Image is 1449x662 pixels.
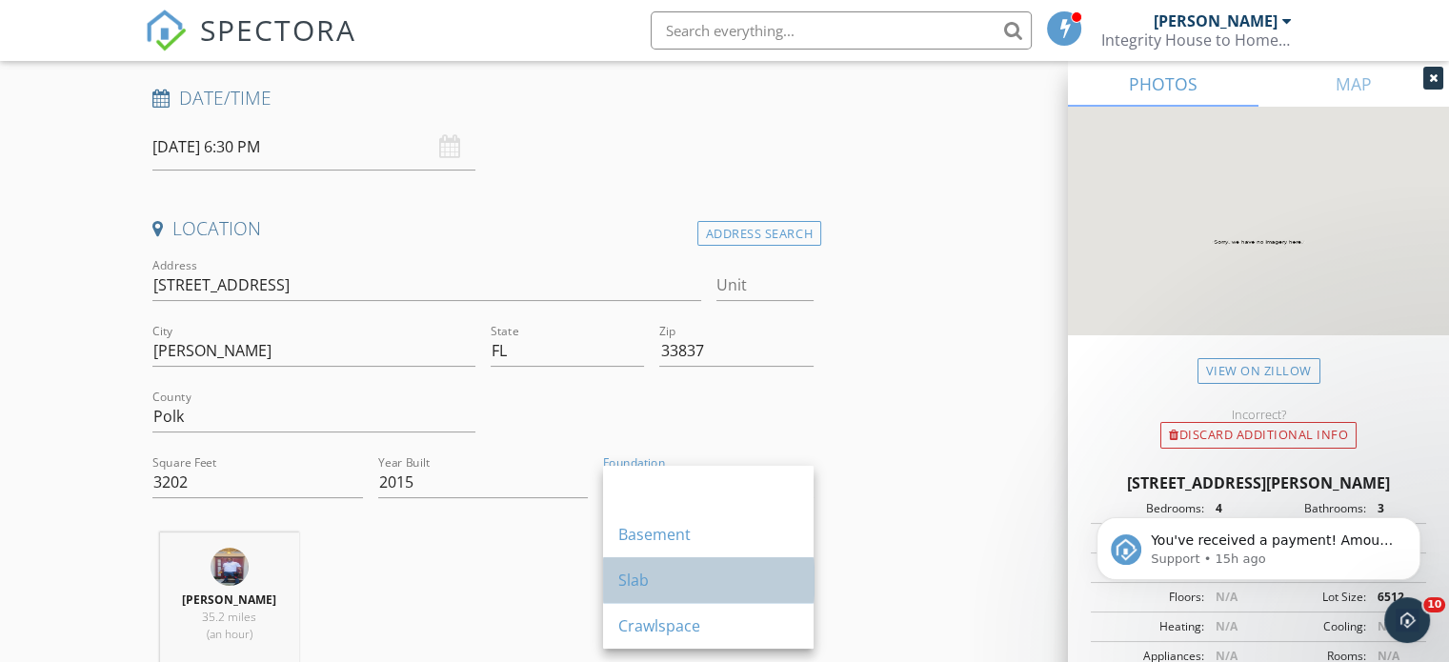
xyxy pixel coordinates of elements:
div: Discard Additional info [1160,422,1357,449]
a: View on Zillow [1197,358,1320,384]
div: Slab [618,569,798,592]
a: MAP [1258,61,1449,107]
span: N/A [1378,618,1399,634]
div: Cooling: [1258,618,1366,635]
span: N/A [1216,618,1238,634]
span: SPECTORA [200,10,356,50]
span: 10 [1423,597,1445,612]
iframe: Intercom notifications message [1068,477,1449,611]
div: Crawlspace [618,614,798,637]
div: Address Search [697,221,821,247]
img: screenshot_20220224224613_photos.jpg [211,548,249,586]
p: Message from Support, sent 15h ago [83,73,329,90]
span: (an hour) [207,626,252,642]
h4: Location [152,216,814,241]
a: PHOTOS [1068,61,1258,107]
strong: [PERSON_NAME] [182,592,276,608]
div: Heating: [1097,618,1204,635]
h4: Date/Time [152,86,814,110]
iframe: Intercom live chat [1384,597,1430,643]
img: streetview [1068,107,1449,381]
div: Basement [618,523,798,546]
div: [STREET_ADDRESS][PERSON_NAME] [1091,471,1426,494]
div: Integrity House to Home Inspections LLC [1101,30,1292,50]
span: You've received a payment! Amount $80.00 Fee $2.50 Net $77.50 Transaction # pi_3SC9AEK7snlDGpRF1m... [83,55,328,279]
div: [PERSON_NAME] [1154,11,1278,30]
input: Select date [152,124,475,171]
img: The Best Home Inspection Software - Spectora [145,10,187,51]
span: 35.2 miles [202,609,256,625]
div: Incorrect? [1068,407,1449,422]
input: Search everything... [651,11,1032,50]
a: SPECTORA [145,26,356,66]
